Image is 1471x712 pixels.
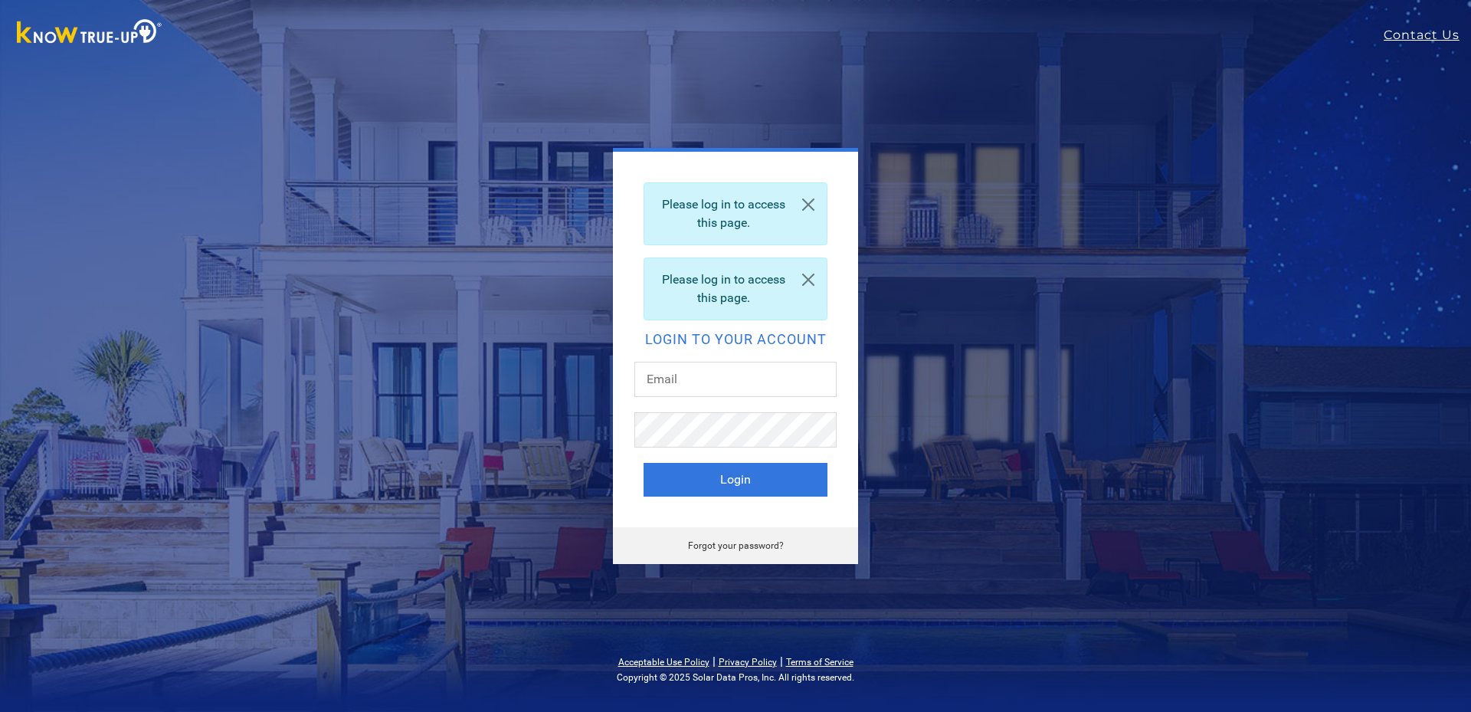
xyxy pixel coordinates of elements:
[644,463,827,497] button: Login
[1384,26,1471,44] a: Contact Us
[618,657,709,668] a: Acceptable Use Policy
[786,657,853,668] a: Terms of Service
[790,183,827,226] a: Close
[780,654,783,668] span: |
[9,16,170,51] img: Know True-Up
[634,362,837,397] input: Email
[688,540,784,551] a: Forgot your password?
[713,654,716,668] span: |
[644,333,827,346] h2: Login to your account
[644,182,827,245] div: Please log in to access this page.
[719,657,777,668] a: Privacy Policy
[644,258,827,320] div: Please log in to access this page.
[790,258,827,301] a: Close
